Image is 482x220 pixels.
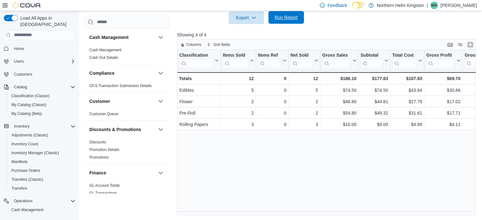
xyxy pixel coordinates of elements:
input: Dark Mode [352,2,365,9]
span: GL Account Totals [89,183,120,188]
div: Finance [84,182,170,199]
div: Subtotal [361,52,383,58]
div: 2 [291,109,318,117]
div: Items Ref [258,52,281,58]
div: $43.64 [392,86,422,94]
button: Keyboard shortcuts [446,41,454,48]
button: Export [228,11,264,24]
span: Inventory Manager (Classic) [9,149,75,157]
span: My Catalog (Classic) [9,101,75,109]
button: Subtotal [361,52,388,68]
button: Operations [11,197,35,205]
span: Feedback [327,2,347,9]
span: Home [14,46,24,51]
div: 2 [223,98,254,105]
button: Columns [177,41,204,48]
div: Total Cost [392,52,417,68]
div: $177.63 [361,75,388,82]
span: GL Transactions [89,191,117,196]
button: Display options [456,41,464,48]
div: 12 [291,75,318,82]
a: Purchase Orders [9,167,43,174]
a: GL Transactions [89,191,117,195]
a: Cash Management [9,206,46,214]
div: $46.80 [322,98,357,105]
button: Discounts & Promotions [89,126,156,133]
div: $186.10 [322,75,357,82]
span: Export [232,11,260,24]
div: Flower [179,98,219,105]
div: $17.71 [426,109,460,117]
button: Customers [1,70,78,79]
span: Operations [11,197,75,205]
div: Discounts & Promotions [84,138,170,164]
button: Finance [157,169,164,177]
span: Transfers (Classic) [9,176,75,183]
div: $10.00 [322,121,357,128]
div: 0 [258,86,286,94]
span: Transfers (Classic) [11,177,43,182]
button: Users [11,58,26,65]
div: Totals [179,75,219,82]
button: Cash Management [157,34,164,41]
span: Columns [186,42,201,47]
div: Items Sold [223,52,249,68]
button: Catalog [1,83,78,91]
div: Gross Sales [322,52,351,58]
button: Inventory Manager (Classic) [6,148,78,157]
span: Load All Apps in [GEOGRAPHIC_DATA] [18,15,75,28]
p: Northern Helm Kingston [377,2,424,9]
div: 12 [223,75,254,82]
div: Classification [179,52,214,68]
div: 0 [258,75,286,82]
div: 3 [223,121,254,128]
button: Customer [89,98,156,104]
span: Customers [11,70,75,78]
button: Inventory [11,123,32,130]
div: Net Sold [291,52,313,68]
div: Customer [84,110,170,120]
div: Gross Profit [426,52,455,68]
button: Cash Management [89,34,156,41]
button: Gross Profit [426,52,460,68]
button: Compliance [89,70,156,76]
div: $44.81 [361,98,388,105]
span: Users [11,58,75,65]
button: Finance [89,170,156,176]
div: Classification [179,52,214,58]
button: Compliance [157,69,164,77]
div: $4.11 [426,121,460,128]
a: Classification (Classic) [9,92,52,100]
a: Home [11,45,27,53]
div: 3 [291,121,318,128]
div: Gross Profit [426,52,455,58]
button: Sort fields [204,41,233,48]
img: Cova [13,2,41,9]
div: 0 [258,109,286,117]
span: Catalog [11,83,75,91]
div: Gross Sales [322,52,351,68]
button: Operations [1,197,78,205]
span: Inventory [14,124,29,129]
a: Promotion Details [89,148,119,152]
a: Manifests [9,158,30,166]
button: Transfers (Classic) [6,175,78,184]
a: Inventory Manager (Classic) [9,149,61,157]
div: Pre-Roll [179,109,219,117]
button: Classification (Classic) [6,91,78,100]
button: Enter fullscreen [466,41,474,48]
span: Purchase Orders [9,167,75,174]
span: Users [14,59,24,64]
span: Customers [14,72,32,77]
button: Catalog [11,83,29,91]
button: Classification [179,52,219,68]
div: 0 [258,98,286,105]
button: Net Sold [291,52,318,68]
span: Cash Out Details [89,55,118,60]
div: 5 [223,86,254,94]
span: Cash Management [89,47,121,53]
div: 2 [223,109,254,117]
a: Discounts [89,140,106,144]
div: $27.79 [392,98,422,105]
span: Transfers [9,185,75,192]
